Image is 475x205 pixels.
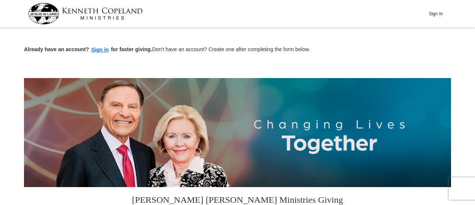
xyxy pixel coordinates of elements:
[28,3,143,24] img: kcm-header-logo.svg
[424,8,447,19] button: Sign In
[24,46,451,54] p: Don't have an account? Create one after completing the form below.
[24,46,152,52] strong: Already have an account? for faster giving.
[89,46,111,54] button: Sign in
